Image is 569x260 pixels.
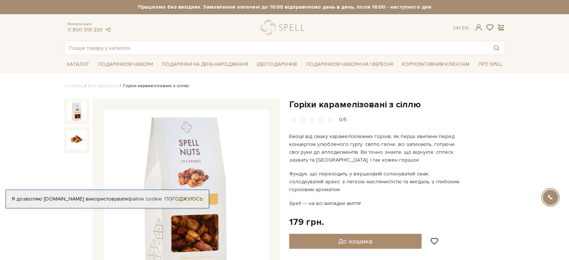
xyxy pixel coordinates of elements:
div: 179 грн. [289,216,324,228]
span: До кошика [338,237,372,245]
a: Корпоративним клієнтам [399,58,472,71]
button: Пошук товару у каталозі [488,41,505,55]
a: Про Spell [475,59,505,70]
a: Погоджуюсь [165,196,203,202]
a: Подарункові набори [95,59,156,70]
a: En [462,25,469,31]
img: Горіхи карамелізовані з сіллю [67,102,86,121]
img: Горіхи карамелізовані з сіллю [67,130,86,150]
p: Емоції від смаку карамелізованих горіхів, як перші хвилини перед концертом улюбленого гурту: світ... [289,132,465,164]
p: Фундук, що переходить у вершковий солонуватий смак, солодкуватий арахіс з легкою маслянистістю та... [289,170,465,193]
a: 0 800 319 233 [68,27,103,33]
a: telegram [104,27,112,33]
h1: Горіхи карамелізовані з сіллю [289,99,505,110]
span: | [459,25,461,31]
a: Подарункові набори на 1 Вересня [303,58,396,71]
div: Ук [453,25,469,31]
div: 0/5 [339,116,347,123]
div: Я дозволяю [DOMAIN_NAME] використовувати [6,196,209,202]
strong: Працюємо без вихідних. Замовлення оплачені до 16:00 відправляємо день в день, після 16:00 - насту... [64,4,505,10]
li: Горіхи карамелізовані з сіллю [118,83,189,89]
a: файли cookie [128,196,162,202]
span: Консультація: [68,22,112,27]
a: Каталог [64,59,92,70]
a: Вся продукція [88,83,118,89]
input: Пошук товару у каталозі [64,41,488,55]
a: logo [261,20,308,35]
a: Подарунки на День народження [159,59,251,70]
a: Ідеї подарунків [254,59,300,70]
button: До кошика [289,234,422,249]
p: Spell — на всі випадки життя! [289,199,465,207]
a: Головна [64,83,83,89]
